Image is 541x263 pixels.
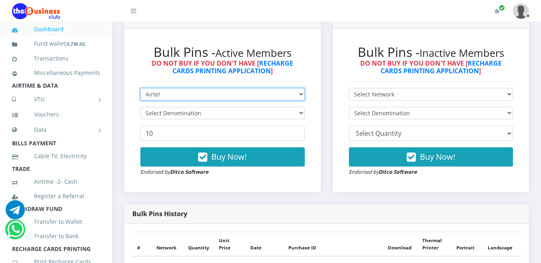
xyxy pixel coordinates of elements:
strong: DO NOT BUY IF YOU DON'T HAVE [ ] [152,59,293,75]
a: RECHARGE CARDS PRINTING APPLICATION [381,59,502,75]
th: Unit Price [214,232,245,256]
button: Buy Now! [349,147,513,167]
th: # [132,232,152,256]
a: Transfer to Wallet [12,213,100,231]
a: Chat for support [6,206,25,219]
small: Endorsed by [349,168,417,175]
a: Transfer to Bank [12,227,100,245]
a: Transactions [12,49,100,68]
a: Vouchers [12,105,100,124]
h2: Bulk Pins - [349,44,513,60]
img: Logo [12,3,60,19]
a: Chat for support [7,226,24,239]
th: Landscape [483,232,521,256]
i: Renew/Upgrade Subscription [494,8,500,14]
strong: Bulk Pins History [132,209,187,218]
small: [ ] [65,41,85,47]
a: Register a Referral [12,187,100,205]
th: Network [152,232,183,256]
b: 5,738.33 [67,41,84,47]
th: Quantity [183,232,214,256]
span: Buy Now! [420,151,455,162]
a: Cable TV, Electricity [12,147,100,165]
th: Purchase ID [284,232,383,256]
th: Date [245,232,284,256]
h2: Bulk Pins - [140,44,305,60]
button: Buy Now! [140,147,305,167]
small: Inactive Members [419,46,504,60]
small: Active Members [215,46,292,60]
th: Thermal Printer [417,232,452,256]
strong: Ditco Software [379,168,417,175]
strong: Bulk Pins [341,14,472,23]
span: Buy Now! [211,151,247,162]
a: RECHARGE CARDS PRINTING APPLICATION [172,59,294,75]
a: Dashboard [12,20,100,38]
small: Endorsed by [140,168,209,175]
img: User [513,3,529,19]
a: Miscellaneous Payments [12,64,100,82]
input: Enter Quantity [140,126,305,141]
a: Airtime -2- Cash [12,173,100,191]
th: Download [383,232,417,256]
th: Portrait [452,232,483,256]
span: Renew/Upgrade Subscription [499,5,505,11]
strong: Bulk Pins [132,14,258,23]
a: Fund wallet[5,738.33] [12,34,100,53]
a: Data [12,120,100,140]
strong: Ditco Software [170,168,209,175]
strong: DO NOT BUY IF YOU DON'T HAVE [ ] [360,59,502,75]
a: VTU [12,89,100,109]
